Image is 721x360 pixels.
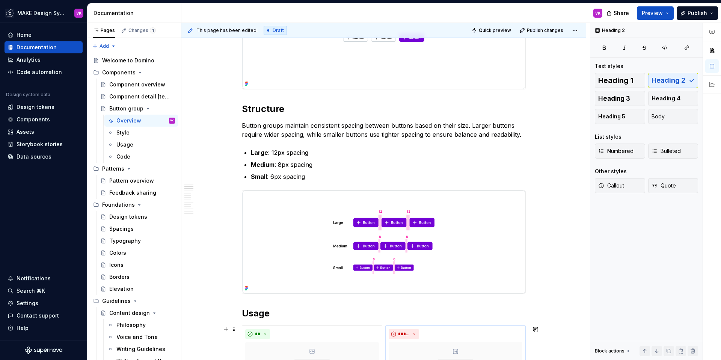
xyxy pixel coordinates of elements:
span: Quote [652,182,676,189]
a: Philosophy [104,319,178,331]
div: Text styles [595,62,623,70]
button: Publish [677,6,718,20]
div: Changes [128,27,156,33]
div: Borders [109,273,130,281]
div: Elevation [109,285,134,293]
span: Share [614,9,629,17]
button: Publish changes [517,25,567,36]
div: Assets [17,128,34,136]
a: Settings [5,297,83,309]
div: Feedback sharing [109,189,156,197]
div: Patterns [102,165,124,172]
a: Welcome to Domino [90,54,178,67]
strong: Small [251,173,267,180]
span: Heading 3 [598,95,630,102]
div: Usage [116,141,133,148]
a: Data sources [5,151,83,163]
div: Components [17,116,50,123]
div: Foundations [102,201,135,209]
span: This page has been edited. [196,27,258,33]
span: Bulleted [652,147,681,155]
div: Home [17,31,32,39]
div: Component overview [109,81,165,88]
div: Philosophy [116,321,146,329]
svg: Supernova Logo [25,346,62,354]
span: Heading 4 [652,95,680,102]
span: Publish changes [527,27,563,33]
p: : 12px spacing [251,148,526,157]
div: Contact support [17,312,59,319]
a: Documentation [5,41,83,53]
div: Voice and Tone [116,333,158,341]
div: Storybook stories [17,141,63,148]
a: Design tokens [97,211,178,223]
div: MAKE Design System [17,9,65,17]
button: Callout [595,178,645,193]
button: Contact support [5,310,83,322]
div: Writing Guidelines [116,345,165,353]
div: Documentation [94,9,178,17]
span: Add [100,43,109,49]
div: Colors [109,249,126,257]
span: Quick preview [479,27,511,33]
div: Data sources [17,153,51,160]
div: Guidelines [102,297,131,305]
div: Other styles [595,168,627,175]
span: Callout [598,182,624,189]
a: OverviewVK [104,115,178,127]
a: Usage [104,139,178,151]
a: Pattern overview [97,175,178,187]
span: Heading 5 [598,113,625,120]
a: Component detail [template] [97,91,178,103]
a: Components [5,113,83,126]
a: Analytics [5,54,83,66]
div: VK [170,117,174,124]
a: Code automation [5,66,83,78]
div: Style [116,129,130,136]
button: Quick preview [469,25,514,36]
div: Components [102,69,136,76]
div: Components [90,67,178,79]
span: Preview [642,9,663,17]
div: Pattern overview [109,177,154,185]
button: Heading 5 [595,109,645,124]
div: Spacings [109,225,134,233]
a: Spacings [97,223,178,235]
button: Heading 3 [595,91,645,106]
div: Block actions [595,346,631,356]
button: Bulleted [648,144,698,159]
div: Welcome to Domino [102,57,154,64]
button: Heading 4 [648,91,698,106]
div: Search ⌘K [17,287,45,295]
div: Icons [109,261,124,269]
p: : 6px spacing [251,172,526,181]
div: Settings [17,299,38,307]
img: f5634f2a-3c0d-4c0b-9dc3-3862a3e014c7.png [5,9,14,18]
span: Numbered [598,147,634,155]
p: : 8px spacing [251,160,526,169]
a: Icons [97,259,178,271]
a: Storybook stories [5,138,83,150]
h2: Usage [242,307,526,319]
div: List styles [595,133,621,141]
div: Guidelines [90,295,178,307]
div: Code [116,153,130,160]
img: f518288d-93b4-4d76-b89c-1e71a7316c6f.png [242,191,525,293]
button: Search ⌘K [5,285,83,297]
a: Writing Guidelines [104,343,178,355]
a: Code [104,151,178,163]
a: Borders [97,271,178,283]
strong: Medium [251,161,275,168]
a: Assets [5,126,83,138]
button: MAKE Design SystemVK [2,5,86,21]
div: Help [17,324,29,332]
div: Overview [116,117,141,124]
div: Design tokens [109,213,147,221]
a: Elevation [97,283,178,295]
div: Patterns [90,163,178,175]
span: 1 [150,27,156,33]
div: Pages [93,27,115,33]
div: Notifications [17,275,51,282]
div: Typography [109,237,141,245]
